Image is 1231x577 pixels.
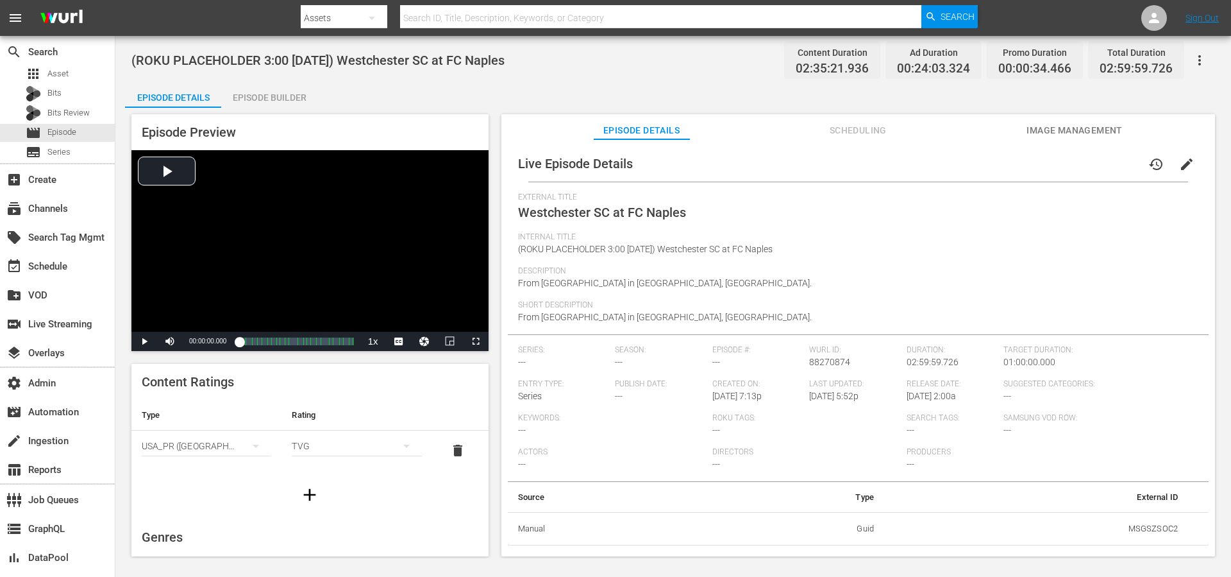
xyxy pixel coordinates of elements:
[6,492,22,508] span: Job Queues
[6,375,22,391] span: Admin
[47,67,69,80] span: Asset
[6,345,22,361] span: Overlays
[1026,123,1123,139] span: Image Management
[712,459,720,469] span: ---
[518,278,812,288] span: From [GEOGRAPHIC_DATA] in [GEOGRAPHIC_DATA], [GEOGRAPHIC_DATA].
[907,447,1094,458] span: Producers
[998,62,1071,76] span: 00:00:34.466
[142,530,183,545] span: Genres
[6,550,22,565] span: DataPool
[125,82,221,113] div: Episode Details
[142,125,236,140] span: Episode Preview
[47,107,90,119] span: Bits Review
[1141,149,1171,180] button: history
[712,345,803,356] span: Episode #:
[518,300,1192,311] span: Short Description
[442,435,473,466] button: delete
[131,400,489,470] table: simple table
[518,312,812,322] span: From [GEOGRAPHIC_DATA] in [GEOGRAPHIC_DATA], [GEOGRAPHIC_DATA].
[712,425,720,435] span: ---
[615,345,706,356] span: Season:
[6,44,22,60] span: Search
[907,425,914,435] span: ---
[142,374,234,390] span: Content Ratings
[131,400,281,431] th: Type
[921,5,978,28] button: Search
[47,87,62,99] span: Bits
[463,332,489,351] button: Fullscreen
[6,433,22,449] span: Ingestion
[6,230,22,245] span: Search Tag Mgmt
[998,44,1071,62] div: Promo Duration
[518,459,526,469] span: ---
[1100,62,1173,76] span: 02:59:59.726
[809,357,850,367] span: 88270874
[884,482,1188,513] th: External ID
[1003,345,1191,356] span: Target Duration:
[518,244,773,254] span: (ROKU PLACEHOLDER 3:00 [DATE]) Westchester SC at FC Naples
[142,428,271,464] div: USA_PR ([GEOGRAPHIC_DATA])
[712,391,762,401] span: [DATE] 7:13p
[1148,157,1164,172] span: history
[1003,425,1011,435] span: ---
[47,126,76,139] span: Episode
[6,404,22,420] span: Automation
[1003,357,1055,367] span: 01:00:00.000
[221,82,317,113] div: Episode Builder
[437,332,463,351] button: Picture-in-Picture
[796,44,869,62] div: Content Duration
[615,391,623,401] span: ---
[6,462,22,478] span: Reports
[884,512,1188,546] td: MSGSZSOC2
[615,357,623,367] span: ---
[1179,157,1194,172] span: edit
[1185,13,1219,23] a: Sign Out
[518,413,706,424] span: Keywords:
[518,379,609,390] span: Entry Type:
[508,512,716,546] th: Manual
[1003,379,1191,390] span: Suggested Categories:
[809,391,858,401] span: [DATE] 5:52p
[26,66,41,82] span: Asset
[281,400,431,431] th: Rating
[518,266,1192,277] span: Description
[6,316,22,332] span: Live Streaming
[1100,44,1173,62] div: Total Duration
[292,428,421,464] div: TVG
[8,10,23,26] span: menu
[386,332,412,351] button: Captions
[508,482,716,513] th: Source
[897,62,970,76] span: 00:24:03.324
[1003,413,1094,424] span: Samsung VOD Row:
[26,125,41,141] span: Episode
[157,332,183,351] button: Mute
[518,357,526,367] span: ---
[1003,391,1011,401] span: ---
[125,82,221,108] button: Episode Details
[809,379,900,390] span: Last Updated:
[809,345,900,356] span: Wurl ID:
[907,345,998,356] span: Duration:
[712,413,900,424] span: Roku Tags:
[1171,149,1202,180] button: edit
[26,105,41,121] div: Bits Review
[594,123,690,139] span: Episode Details
[907,459,914,469] span: ---
[518,193,1192,203] span: External Title
[360,332,386,351] button: Playback Rate
[907,413,998,424] span: Search Tags:
[6,521,22,537] span: GraphQL
[716,512,884,546] td: Guid
[907,391,956,401] span: [DATE] 2:00a
[716,482,884,513] th: Type
[518,205,686,220] span: Westchester SC at FC Naples
[189,338,226,345] span: 00:00:00.000
[47,146,71,159] span: Series
[518,447,706,458] span: Actors
[941,5,975,28] span: Search
[508,482,1209,546] table: simple table
[615,379,706,390] span: Publish Date:
[518,391,542,401] span: Series
[131,332,157,351] button: Play
[26,86,41,101] div: Bits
